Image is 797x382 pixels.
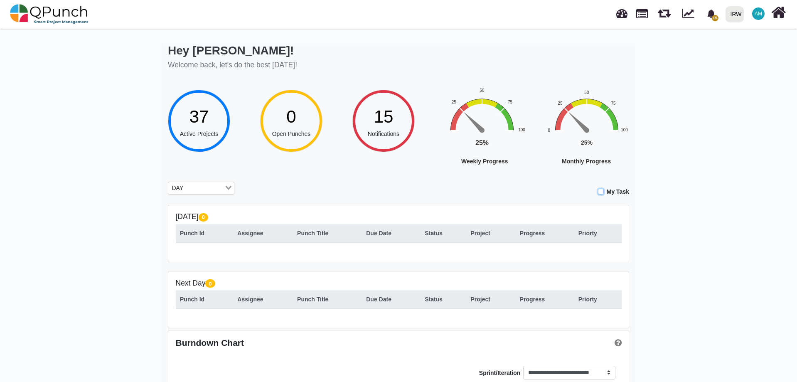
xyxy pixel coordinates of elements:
[704,6,718,21] div: Notification
[297,229,357,238] div: Punch Title
[562,158,611,165] text: Monthly Progress
[366,229,416,238] div: Due Date
[189,107,209,126] span: 37
[170,184,185,193] span: DAY
[611,101,616,106] text: 75
[237,295,288,304] div: Assignee
[616,5,627,17] span: Dashboard
[558,101,563,106] text: 25
[707,10,716,18] svg: bell fill
[470,295,511,304] div: Project
[425,229,462,238] div: Status
[508,99,513,104] text: 75
[168,182,234,195] div: Search for option
[636,5,648,18] span: Projects
[607,187,629,196] label: My Task
[462,111,484,132] path: 25 %. Speed.
[445,87,573,190] div: Weekly Progress. Highcharts interactive chart.
[286,107,296,126] span: 0
[731,7,742,22] div: IRW
[366,295,416,304] div: Due Date
[237,229,288,238] div: Assignee
[199,213,208,222] span: 0
[374,107,394,126] span: 15
[180,295,229,304] div: Punch Id
[567,111,588,132] path: 25 %. Speed.
[537,87,666,190] svg: Interactive chart
[755,11,762,16] span: AM
[461,158,508,165] text: Weekly Progress
[452,100,457,104] text: 25
[176,212,622,221] h5: [DATE]
[678,0,702,28] div: Dynamic Report
[518,128,525,132] text: 100
[520,229,570,238] div: Progress
[537,87,666,190] div: Monthly Progress. Highcharts interactive chart.
[470,229,511,238] div: Project
[584,90,589,94] text: 50
[368,131,399,137] span: Notifications
[702,0,722,27] a: bell fill15
[612,338,622,347] a: Help
[578,229,617,238] div: Priorty
[520,295,570,304] div: Progress
[272,131,311,137] span: Open Punches
[621,128,628,132] text: 100
[480,88,485,92] text: 50
[297,295,357,304] div: Punch Title
[445,87,573,190] svg: Interactive chart
[475,139,489,146] text: 25%
[771,5,786,20] i: Home
[425,295,462,304] div: Status
[180,229,229,238] div: Punch Id
[712,15,718,21] span: 15
[548,128,551,132] text: 0
[658,4,671,18] span: Releases
[176,279,622,288] h5: Next Day
[186,184,224,193] input: Search for option
[180,131,219,137] span: Active Projects
[176,338,399,348] div: Burndown Chart
[168,61,297,69] h5: Welcome back, let's do the best [DATE]!
[10,2,89,27] img: qpunch-sp.fa6292f.png
[168,44,297,58] h2: Hey [PERSON_NAME]!
[578,295,617,304] div: Priorty
[752,7,765,20] span: Asad Malik
[581,139,593,146] text: 25%
[722,0,747,28] a: IRW
[747,0,770,27] a: AM
[205,279,215,288] span: 0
